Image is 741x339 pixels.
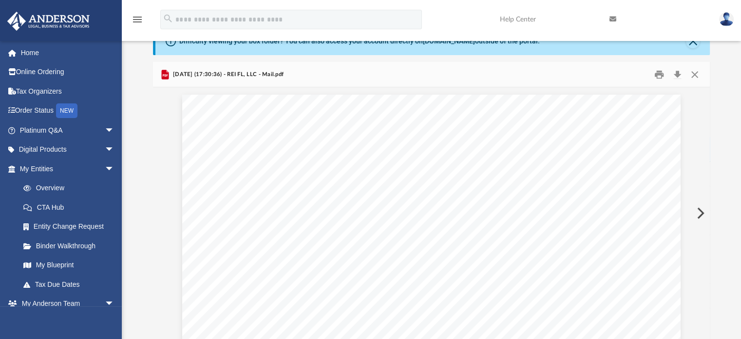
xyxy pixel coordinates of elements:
[7,159,129,179] a: My Entitiesarrow_drop_down
[132,14,143,25] i: menu
[105,159,124,179] span: arrow_drop_down
[14,236,129,256] a: Binder Walkthrough
[649,67,669,82] button: Print
[105,140,124,160] span: arrow_drop_down
[669,67,686,82] button: Download
[7,294,124,314] a: My Anderson Teamarrow_drop_down
[423,37,475,45] a: [DOMAIN_NAME]
[7,62,129,82] a: Online Ordering
[4,12,93,31] img: Anderson Advisors Platinum Portal
[14,217,129,237] a: Entity Change Request
[14,198,129,217] a: CTA Hub
[719,12,734,26] img: User Pic
[7,120,129,140] a: Platinum Q&Aarrow_drop_down
[153,87,710,339] div: Document Viewer
[7,101,129,121] a: Order StatusNEW
[132,19,143,25] a: menu
[153,87,710,339] div: File preview
[686,67,703,82] button: Close
[179,36,540,46] div: Difficulty viewing your box folder? You can also access your account directly on outside of the p...
[163,13,173,24] i: search
[171,70,284,79] span: [DATE] (17:30:36) - REI FL, LLC - Mail.pdf
[14,179,129,198] a: Overview
[7,81,129,101] a: Tax Organizers
[7,140,129,160] a: Digital Productsarrow_drop_down
[56,103,77,118] div: NEW
[14,275,129,294] a: Tax Due Dates
[105,294,124,314] span: arrow_drop_down
[689,199,710,227] button: Next File
[7,43,129,62] a: Home
[14,256,124,275] a: My Blueprint
[105,120,124,140] span: arrow_drop_down
[686,35,700,48] button: Close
